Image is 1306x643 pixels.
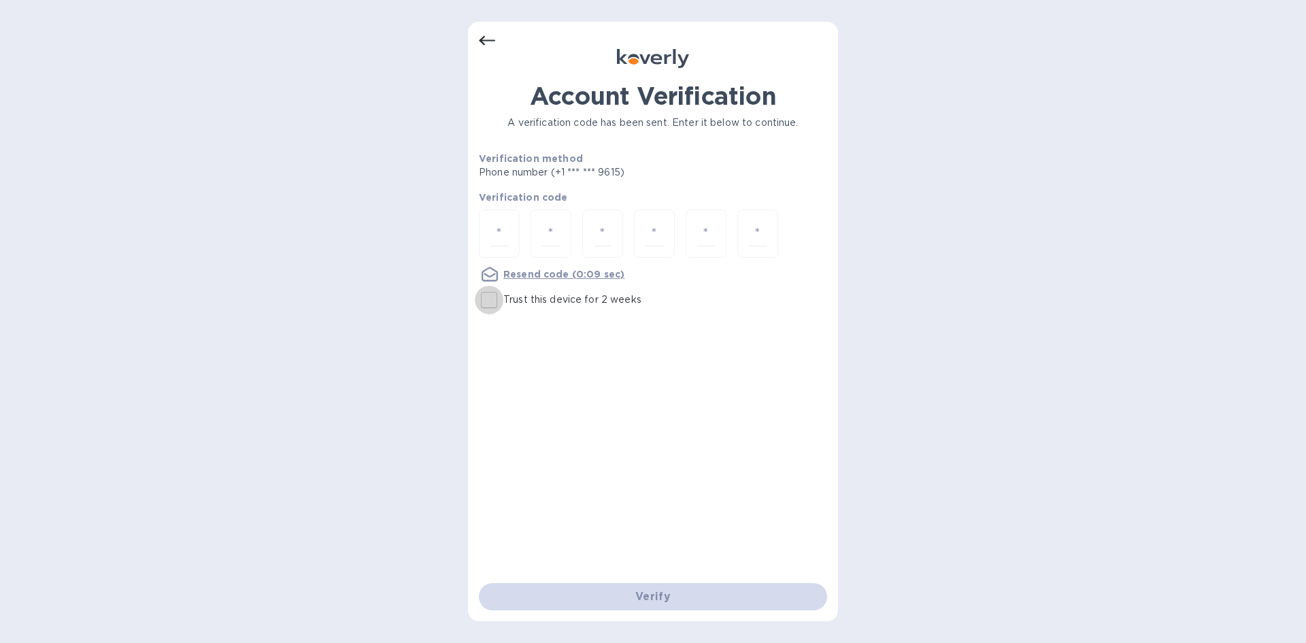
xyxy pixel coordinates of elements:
p: A verification code has been sent. Enter it below to continue. [479,116,827,130]
p: Phone number (+1 *** *** 9615) [479,165,729,180]
b: Verification method [479,153,583,164]
h1: Account Verification [479,82,827,110]
p: Verification code [479,191,827,204]
u: Resend code (0:09 sec) [503,269,624,280]
p: Trust this device for 2 weeks [503,293,641,307]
